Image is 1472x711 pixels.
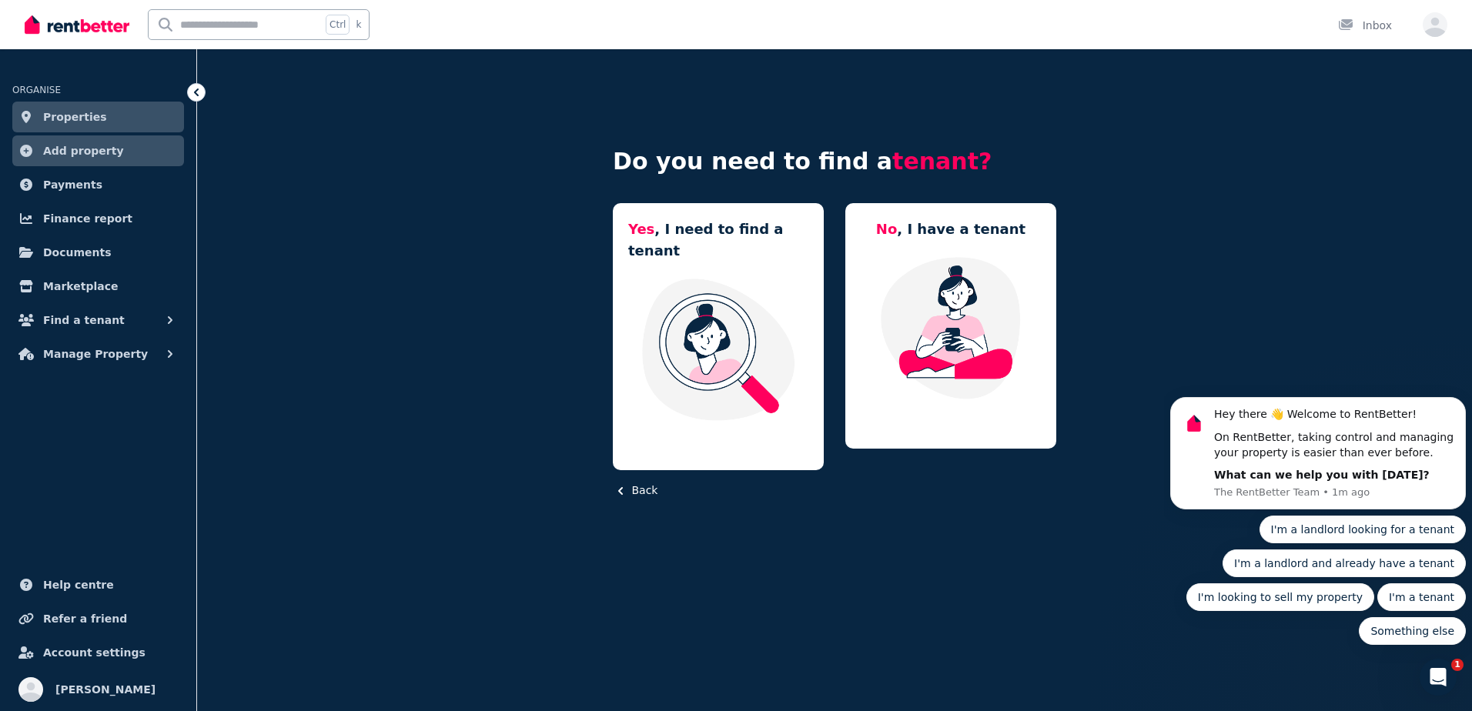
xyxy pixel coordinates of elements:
span: Find a tenant [43,311,125,329]
a: Help centre [12,569,184,600]
img: RentBetter [25,13,129,36]
span: Finance report [43,209,132,228]
span: Marketplace [43,277,118,295]
span: 1 [1451,659,1464,671]
span: Ctrl [326,15,350,35]
h5: , I have a tenant [876,219,1025,240]
span: Properties [43,108,107,126]
img: Manage my property [861,255,1041,400]
h4: Do you need to find a [613,148,1056,175]
span: No [876,221,897,237]
span: Documents [43,243,112,262]
span: tenant? [892,148,992,175]
iframe: Intercom live chat [1420,659,1457,696]
a: Account settings [12,637,184,668]
img: I need a tenant [628,277,808,422]
span: ORGANISE [12,85,61,95]
iframe: Intercom notifications message [1164,245,1472,669]
span: Manage Property [43,345,148,363]
a: Refer a friend [12,603,184,634]
a: Documents [12,237,184,268]
button: Find a tenant [12,305,184,335]
span: k [356,18,361,31]
span: Account settings [43,643,146,662]
span: Payments [43,175,102,194]
span: Add property [43,142,124,160]
span: Yes [628,221,654,237]
button: Back [613,482,657,499]
a: Finance report [12,203,184,234]
button: Manage Property [12,339,184,369]
a: Marketplace [12,271,184,302]
a: Add property [12,135,184,166]
div: Inbox [1338,18,1392,33]
h5: , I need to find a tenant [628,219,808,262]
a: Properties [12,102,184,132]
span: Help centre [43,576,114,594]
span: [PERSON_NAME] [55,680,156,699]
span: Refer a friend [43,609,127,628]
a: Payments [12,169,184,200]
